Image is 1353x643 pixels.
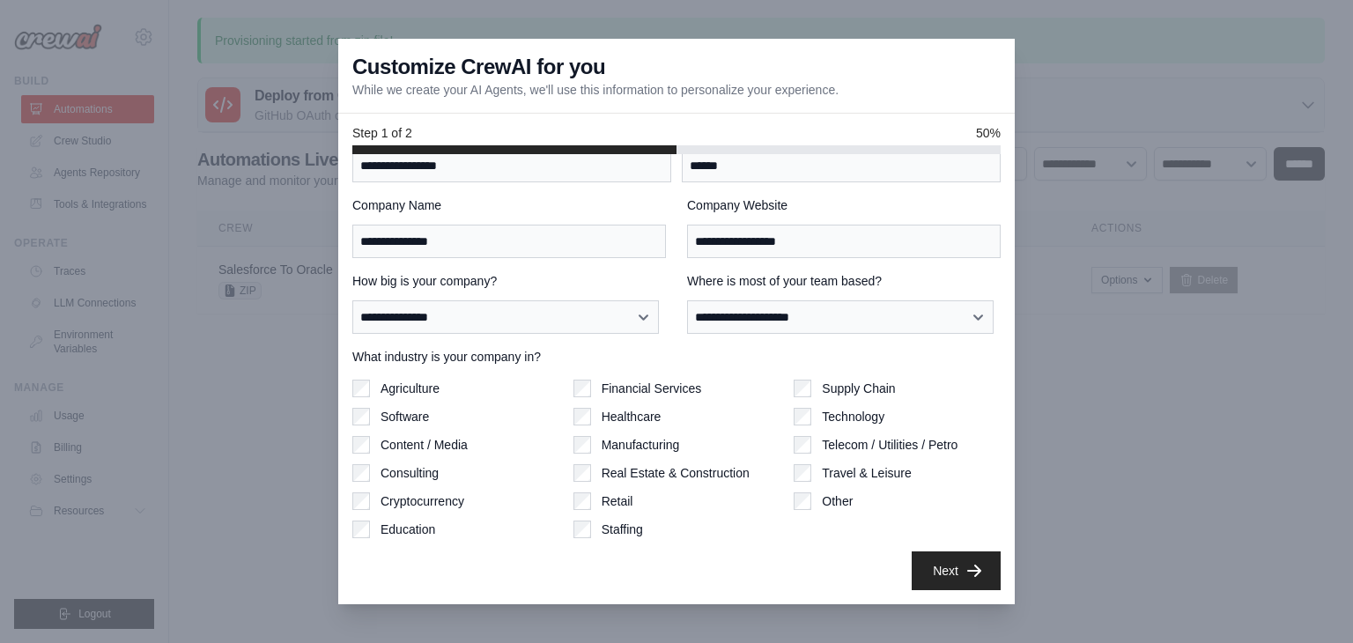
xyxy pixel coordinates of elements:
label: What industry is your company in? [352,348,1001,366]
label: Consulting [381,464,439,482]
label: Financial Services [602,380,702,397]
label: Supply Chain [822,380,895,397]
h3: Customize CrewAI for you [352,53,605,81]
label: Education [381,521,435,538]
label: Other [822,492,853,510]
button: Next [912,551,1001,590]
label: Software [381,408,429,425]
label: Telecom / Utilities / Petro [822,436,957,454]
label: Cryptocurrency [381,492,464,510]
label: Real Estate & Construction [602,464,750,482]
p: While we create your AI Agents, we'll use this information to personalize your experience. [352,81,839,99]
span: 50% [976,124,1001,142]
label: Retail [602,492,633,510]
label: Staffing [602,521,643,538]
label: Travel & Leisure [822,464,911,482]
label: Healthcare [602,408,662,425]
label: Agriculture [381,380,440,397]
label: Company Name [352,196,666,214]
label: Manufacturing [602,436,680,454]
label: How big is your company? [352,272,666,290]
span: Step 1 of 2 [352,124,412,142]
label: Content / Media [381,436,468,454]
label: Technology [822,408,884,425]
label: Company Website [687,196,1001,214]
label: Where is most of your team based? [687,272,1001,290]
